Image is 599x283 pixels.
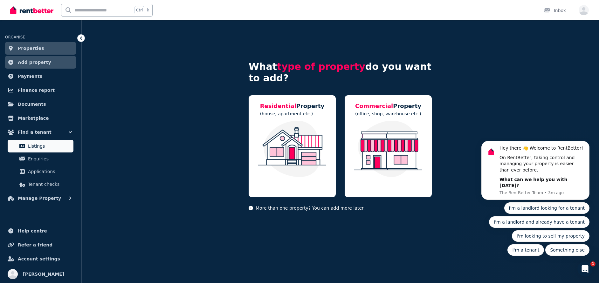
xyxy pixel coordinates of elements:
span: k [147,8,149,13]
a: Refer a friend [5,239,76,251]
span: Find a tenant [18,128,52,136]
p: (office, shop, warehouse etc.) [355,111,421,117]
a: Add property [5,56,76,69]
span: type of property [277,61,365,72]
button: Find a tenant [5,126,76,138]
a: Account settings [5,253,76,265]
a: Documents [5,98,76,111]
span: Listings [28,142,71,150]
span: ORGANISE [5,35,25,39]
a: Listings [8,140,73,152]
span: Payments [18,72,42,80]
a: Applications [8,165,73,178]
span: Enquiries [28,155,71,163]
a: Tenant checks [8,178,73,191]
h5: Property [260,102,325,111]
span: Applications [28,168,71,175]
a: Enquiries [8,152,73,165]
span: 1 [590,261,596,266]
span: Finance report [18,86,55,94]
span: Tenant checks [28,180,71,188]
span: Add property [18,58,51,66]
a: Payments [5,70,76,83]
h5: Property [355,102,421,111]
div: Inbox [544,7,566,14]
iframe: Intercom live chat [577,261,593,277]
iframe: Intercom notifications message [472,138,599,266]
span: Help centre [18,227,47,235]
span: Marketplace [18,114,49,122]
span: Commercial [355,103,393,109]
span: Manage Property [18,194,61,202]
span: Ctrl [134,6,144,14]
img: RentBetter [10,5,53,15]
a: Finance report [5,84,76,97]
a: Help centre [5,225,76,237]
h4: What do you want to add? [249,61,432,84]
span: Account settings [18,255,60,263]
span: Documents [18,100,46,108]
span: Properties [18,44,44,52]
span: Refer a friend [18,241,52,249]
img: Commercial Property [351,121,425,177]
span: Residential [260,103,296,109]
a: Marketplace [5,112,76,125]
p: More than one property? You can add more later. [249,205,432,211]
button: Manage Property [5,192,76,205]
p: (house, apartment etc.) [260,111,325,117]
img: Residential Property [255,121,329,177]
span: [PERSON_NAME] [23,270,64,278]
a: Properties [5,42,76,55]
